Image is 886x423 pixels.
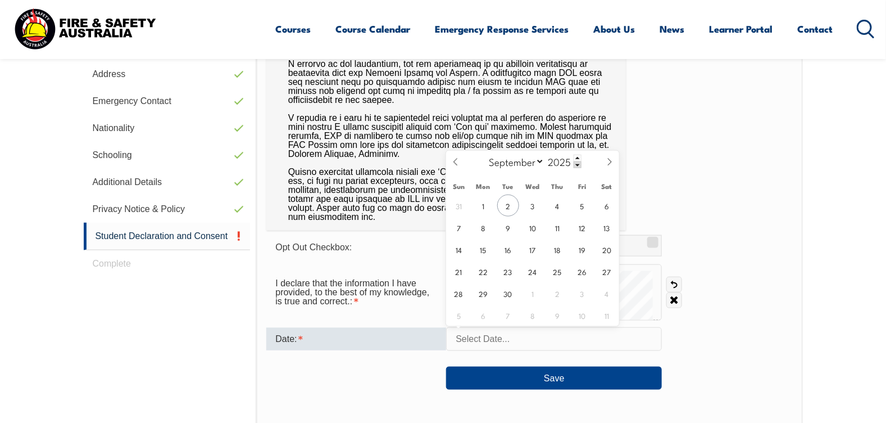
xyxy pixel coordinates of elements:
[472,260,494,282] span: September 22, 2025
[547,217,569,238] span: September 11, 2025
[666,292,682,308] a: Clear
[497,217,519,238] span: September 9, 2025
[596,238,618,260] span: September 20, 2025
[571,260,593,282] span: September 26, 2025
[596,260,618,282] span: September 27, 2025
[448,217,470,238] span: September 7, 2025
[472,195,494,217] span: September 1, 2025
[472,238,494,260] span: September 15, 2025
[522,260,544,282] span: September 24, 2025
[547,282,569,304] span: October 2, 2025
[472,304,494,326] span: October 6, 2025
[446,367,662,389] button: Save
[276,14,311,44] a: Courses
[545,183,570,190] span: Thu
[84,61,251,88] a: Address
[522,304,544,326] span: October 8, 2025
[570,183,594,190] span: Fri
[594,183,619,190] span: Sat
[471,183,496,190] span: Mon
[266,273,446,312] div: I declare that the information I have provided, to the best of my knowledge, is true and correct....
[571,238,593,260] span: September 19, 2025
[520,183,545,190] span: Wed
[446,327,662,351] input: Select Date...
[798,14,833,44] a: Contact
[336,14,411,44] a: Course Calendar
[596,195,618,217] span: September 6, 2025
[266,328,446,350] div: Date is required.
[448,260,470,282] span: September 21, 2025
[472,217,494,238] span: September 8, 2025
[710,14,773,44] a: Learner Portal
[497,282,519,304] span: September 30, 2025
[660,14,685,44] a: News
[547,195,569,217] span: September 4, 2025
[596,304,618,326] span: October 11, 2025
[497,195,519,217] span: September 2, 2025
[596,217,618,238] span: September 13, 2025
[84,115,251,142] a: Nationality
[448,282,470,304] span: September 28, 2025
[497,238,519,260] span: September 16, 2025
[544,155,581,168] input: Year
[522,282,544,304] span: October 1, 2025
[84,142,251,169] a: Schooling
[84,88,251,115] a: Emergency Contact
[497,260,519,282] span: September 23, 2025
[472,282,494,304] span: September 29, 2025
[547,304,569,326] span: October 9, 2025
[446,183,471,190] span: Sun
[84,196,251,223] a: Privacy Notice & Policy
[484,154,545,169] select: Month
[571,217,593,238] span: September 12, 2025
[596,282,618,304] span: October 4, 2025
[522,195,544,217] span: September 3, 2025
[448,195,470,217] span: August 31, 2025
[448,238,470,260] span: September 14, 2025
[571,282,593,304] span: October 3, 2025
[522,238,544,260] span: September 17, 2025
[266,6,626,231] div: L ipsumdolors amet co A el sed doeiusmo tem incididun utla etdol ma ali en admini veni, qu nostru...
[594,14,635,44] a: About Us
[547,238,569,260] span: September 18, 2025
[522,217,544,238] span: September 10, 2025
[84,169,251,196] a: Additional Details
[84,223,251,250] a: Student Declaration and Consent
[547,260,569,282] span: September 25, 2025
[497,304,519,326] span: October 7, 2025
[448,304,470,326] span: October 5, 2025
[666,277,682,292] a: Undo
[435,14,569,44] a: Emergency Response Services
[571,304,593,326] span: October 10, 2025
[571,195,593,217] span: September 5, 2025
[275,242,352,252] span: Opt Out Checkbox:
[496,183,520,190] span: Tue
